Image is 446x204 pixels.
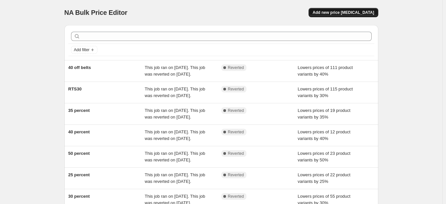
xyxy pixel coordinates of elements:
span: Lowers prices of 115 product variants by 30% [298,86,353,98]
span: Reverted [228,108,244,113]
span: Reverted [228,129,244,135]
span: Reverted [228,151,244,156]
span: Lowers prices of 19 product variants by 35% [298,108,351,119]
span: Reverted [228,86,244,92]
span: RTS30 [68,86,82,91]
span: Reverted [228,172,244,178]
span: 35 percent [68,108,90,113]
span: Lowers prices of 12 product variants by 40% [298,129,351,141]
span: 50 percent [68,151,90,156]
button: Add new price [MEDICAL_DATA] [309,8,378,17]
span: Lowers prices of 22 product variants by 25% [298,172,351,184]
span: 25 percent [68,172,90,177]
span: Reverted [228,194,244,199]
span: NA Bulk Price Editor [64,9,128,16]
span: Reverted [228,65,244,70]
span: 40 percent [68,129,90,134]
span: This job ran on [DATE]. This job was reverted on [DATE]. [145,86,205,98]
span: This job ran on [DATE]. This job was reverted on [DATE]. [145,65,205,77]
button: Add filter [71,46,97,54]
span: 30 percent [68,194,90,199]
span: Add filter [74,47,90,52]
span: This job ran on [DATE]. This job was reverted on [DATE]. [145,172,205,184]
span: This job ran on [DATE]. This job was reverted on [DATE]. [145,151,205,162]
span: Add new price [MEDICAL_DATA] [313,10,374,15]
span: This job ran on [DATE]. This job was reverted on [DATE]. [145,108,205,119]
span: This job ran on [DATE]. This job was reverted on [DATE]. [145,129,205,141]
span: 40 off belts [68,65,91,70]
span: Lowers prices of 111 product variants by 40% [298,65,353,77]
span: Lowers prices of 23 product variants by 50% [298,151,351,162]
